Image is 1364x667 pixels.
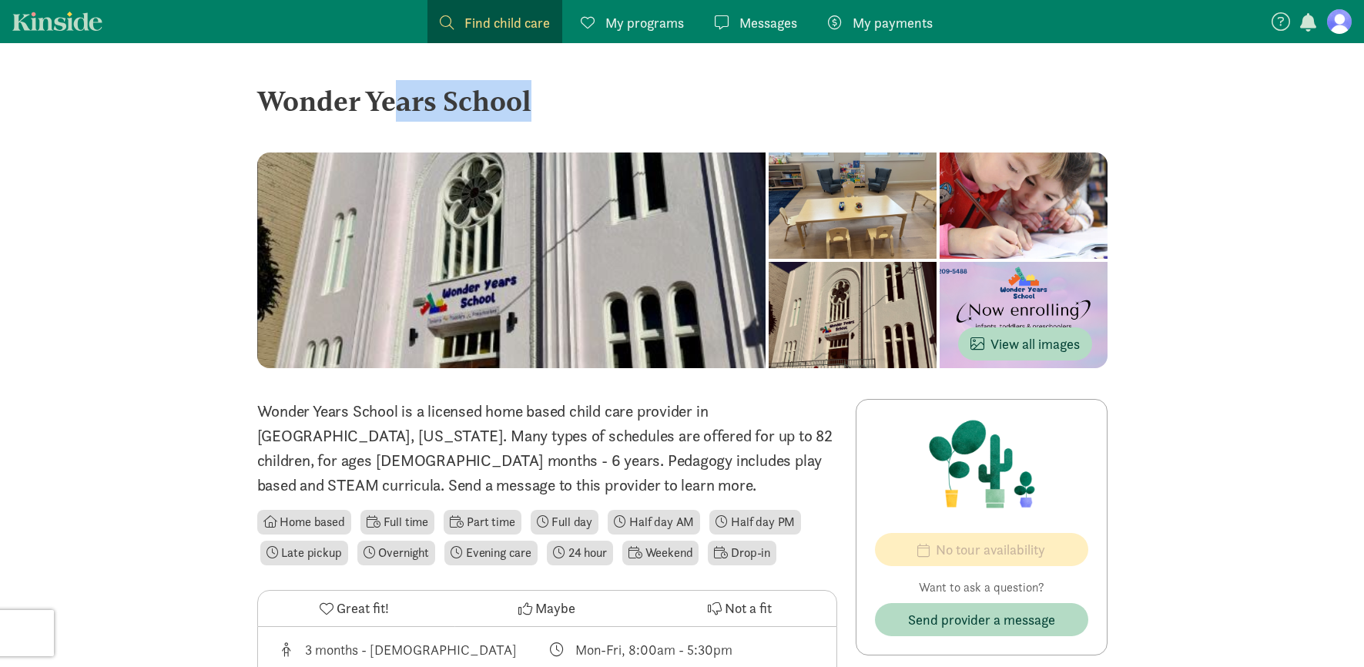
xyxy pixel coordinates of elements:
[709,510,801,535] li: Half day PM
[547,639,818,660] div: Class schedule
[257,510,351,535] li: Home based
[360,510,434,535] li: Full time
[444,510,521,535] li: Part time
[535,598,575,618] span: Maybe
[337,598,389,618] span: Great fit!
[605,12,684,33] span: My programs
[708,541,776,565] li: Drop-in
[875,533,1088,566] button: No tour availability
[451,591,643,626] button: Maybe
[464,12,550,33] span: Find child care
[12,12,102,31] a: Kinside
[257,399,837,498] p: Wonder Years School is a licensed home based child care provider in [GEOGRAPHIC_DATA], [US_STATE]...
[258,591,451,626] button: Great fit!
[608,510,700,535] li: Half day AM
[305,639,517,660] div: 3 months - [DEMOGRAPHIC_DATA]
[875,578,1088,597] p: Want to ask a question?
[531,510,599,535] li: Full day
[357,541,435,565] li: Overnight
[575,639,732,660] div: Mon-Fri, 8:00am - 5:30pm
[958,327,1092,360] button: View all images
[908,609,1055,630] span: Send provider a message
[444,541,538,565] li: Evening care
[970,333,1080,354] span: View all images
[739,12,797,33] span: Messages
[622,541,699,565] li: Weekend
[936,539,1045,560] span: No tour availability
[260,541,348,565] li: Late pickup
[257,80,1108,122] div: Wonder Years School
[725,598,772,618] span: Not a fit
[875,603,1088,636] button: Send provider a message
[853,12,933,33] span: My payments
[276,639,548,660] div: Age range for children that this provider cares for
[547,541,613,565] li: 24 hour
[643,591,836,626] button: Not a fit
